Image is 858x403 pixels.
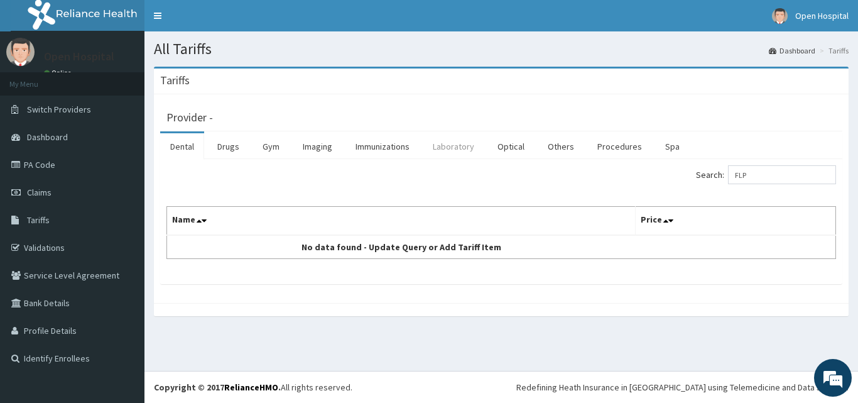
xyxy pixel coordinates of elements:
[345,133,420,160] a: Immunizations
[253,133,290,160] a: Gym
[655,133,690,160] a: Spa
[166,112,213,123] h3: Provider -
[587,133,652,160] a: Procedures
[6,38,35,66] img: User Image
[224,382,278,393] a: RelianceHMO
[795,10,849,21] span: Open Hospital
[516,381,849,394] div: Redefining Heath Insurance in [GEOGRAPHIC_DATA] using Telemedicine and Data Science!
[27,187,52,198] span: Claims
[154,382,281,393] strong: Copyright © 2017 .
[27,214,50,226] span: Tariffs
[167,235,636,259] td: No data found - Update Query or Add Tariff Item
[772,8,788,24] img: User Image
[27,131,68,143] span: Dashboard
[207,133,249,160] a: Drugs
[696,165,836,184] label: Search:
[293,133,342,160] a: Imaging
[423,133,484,160] a: Laboratory
[144,371,858,403] footer: All rights reserved.
[817,45,849,56] li: Tariffs
[487,133,535,160] a: Optical
[769,45,815,56] a: Dashboard
[44,69,74,77] a: Online
[635,207,836,236] th: Price
[44,51,114,62] p: Open Hospital
[154,41,849,57] h1: All Tariffs
[27,104,91,115] span: Switch Providers
[160,75,190,86] h3: Tariffs
[728,165,836,184] input: Search:
[167,207,636,236] th: Name
[538,133,584,160] a: Others
[160,133,204,160] a: Dental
